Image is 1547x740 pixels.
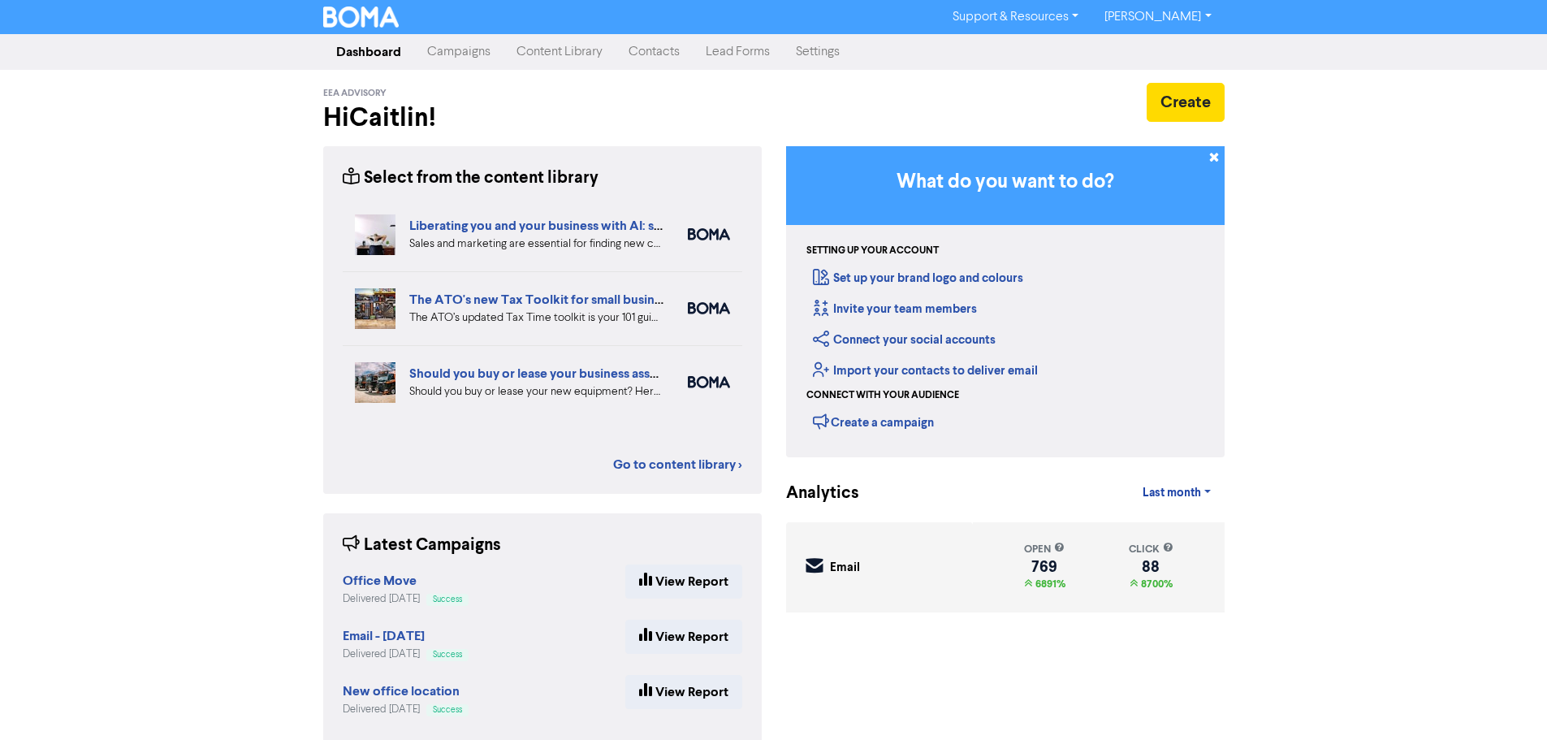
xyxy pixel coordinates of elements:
[1147,83,1225,122] button: Create
[1130,477,1224,509] a: Last month
[343,702,469,717] div: Delivered [DATE]
[786,481,839,506] div: Analytics
[323,36,414,68] a: Dashboard
[323,102,762,133] h2: Hi Caitlin !
[940,4,1091,30] a: Support & Resources
[343,573,417,589] strong: Office Move
[813,332,996,348] a: Connect your social accounts
[786,146,1225,457] div: Getting Started in BOMA
[343,575,417,588] a: Office Move
[343,628,425,644] strong: Email - [DATE]
[433,651,462,659] span: Success
[343,683,460,699] strong: New office location
[688,228,730,240] img: boma
[409,366,673,382] a: Should you buy or lease your business assets?
[343,591,469,607] div: Delivered [DATE]
[813,363,1038,379] a: Import your contacts to deliver email
[409,292,719,308] a: The ATO's new Tax Toolkit for small business owners
[343,166,598,191] div: Select from the content library
[1138,578,1173,591] span: 8700%
[1129,542,1173,557] div: click
[783,36,853,68] a: Settings
[503,36,616,68] a: Content Library
[830,559,860,578] div: Email
[409,309,663,327] div: The ATO’s updated Tax Time toolkit is your 101 guide to business taxes. We’ve summarised the key ...
[409,383,663,400] div: Should you buy or lease your new equipment? Here are some pros and cons of each. We also can revi...
[1129,560,1173,573] div: 88
[688,376,730,388] img: boma_accounting
[693,36,783,68] a: Lead Forms
[343,686,460,699] a: New office location
[806,388,959,403] div: Connect with your audience
[613,455,742,474] a: Go to content library >
[1024,560,1065,573] div: 769
[343,630,425,643] a: Email - [DATE]
[1024,542,1065,557] div: open
[343,647,469,662] div: Delivered [DATE]
[810,171,1200,194] h3: What do you want to do?
[1466,662,1547,740] iframe: Chat Widget
[616,36,693,68] a: Contacts
[414,36,503,68] a: Campaigns
[409,236,663,253] div: Sales and marketing are essential for finding new customers but eat into your business time. We e...
[433,595,462,604] span: Success
[1143,486,1201,500] span: Last month
[625,565,742,599] a: View Report
[323,88,387,99] span: EEA Advisory
[323,6,400,28] img: BOMA Logo
[1032,578,1065,591] span: 6891%
[625,620,742,654] a: View Report
[343,533,501,558] div: Latest Campaigns
[409,218,762,234] a: Liberating you and your business with AI: sales and marketing
[433,706,462,714] span: Success
[806,244,939,258] div: Setting up your account
[688,302,730,314] img: boma
[625,675,742,709] a: View Report
[813,270,1023,286] a: Set up your brand logo and colours
[813,409,934,434] div: Create a campaign
[813,301,977,317] a: Invite your team members
[1091,4,1224,30] a: [PERSON_NAME]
